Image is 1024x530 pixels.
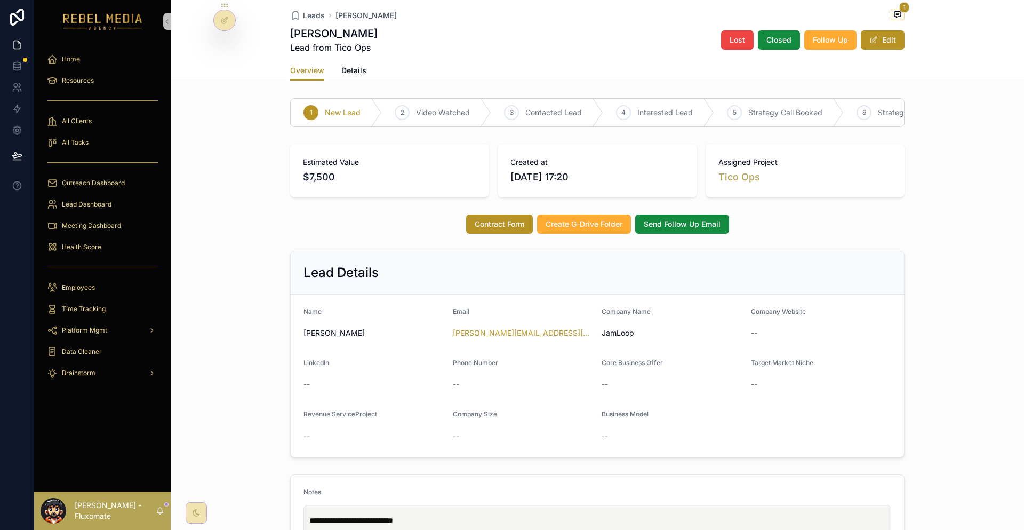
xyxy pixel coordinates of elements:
div: scrollable content [34,43,171,395]
span: Meeting Dashboard [62,222,121,230]
span: Name [303,307,322,315]
span: Send Follow Up Email [644,219,721,230]
span: New Lead [325,107,361,118]
span: Create G-Drive Folder [546,219,622,230]
span: -- [453,379,459,390]
span: Core Business Offer [602,359,663,367]
span: Company Name [602,307,651,315]
span: Outreach Dashboard [62,179,125,187]
span: Strategy Follow Up Call Booked [878,107,988,118]
button: Closed [758,30,800,50]
span: [PERSON_NAME] [303,328,444,338]
button: Contract Form [466,215,533,234]
a: Employees [41,278,164,297]
span: Revenue ServiceProject [303,410,377,418]
span: Email [453,307,469,315]
span: $7,500 [303,170,476,185]
span: Leads [303,10,325,21]
a: All Tasks [41,133,164,152]
span: Created at [510,157,684,168]
span: -- [303,430,310,441]
span: Company Website [751,307,806,315]
span: 5 [733,108,737,117]
span: Overview [290,65,324,76]
a: Leads [290,10,325,21]
a: Resources [41,71,164,90]
a: Time Tracking [41,299,164,319]
span: Target Market Niche [751,359,813,367]
span: Assigned Project [718,157,892,168]
span: All Tasks [62,138,89,147]
span: Interested Lead [637,107,693,118]
a: Lead Dashboard [41,195,164,214]
a: Tico Ops [718,170,760,185]
span: Resources [62,76,94,85]
a: Home [41,50,164,69]
span: Details [341,65,366,76]
a: Outreach Dashboard [41,173,164,193]
span: Lead from Tico Ops [290,41,378,54]
span: 6 [862,108,866,117]
button: Follow Up [804,30,857,50]
span: -- [751,328,757,338]
span: Lost [730,35,745,45]
button: 1 [891,9,905,22]
h2: Lead Details [303,264,379,281]
span: Employees [62,283,95,292]
span: Contract Form [475,219,524,230]
span: Contacted Lead [525,107,582,118]
a: All Clients [41,112,164,131]
a: Details [341,61,366,82]
span: 3 [510,108,514,117]
span: Follow Up [813,35,848,45]
span: 1 [899,2,909,13]
a: Health Score [41,238,164,257]
span: Strategy Call Booked [748,107,822,118]
span: Estimated Value [303,157,476,168]
span: Lead Dashboard [62,200,111,209]
span: JamLoop [602,328,742,338]
span: 4 [621,108,626,117]
span: [DATE] 17:20 [510,170,684,185]
span: Phone Number [453,359,498,367]
a: [PERSON_NAME] [335,10,397,21]
span: Notes [303,488,321,496]
span: 1 [310,108,313,117]
span: Closed [766,35,791,45]
span: -- [303,379,310,390]
a: Meeting Dashboard [41,216,164,235]
span: Time Tracking [62,305,106,313]
span: -- [602,430,608,441]
span: -- [453,430,459,441]
span: All Clients [62,117,92,125]
span: Health Score [62,243,101,251]
button: Lost [721,30,754,50]
button: Create G-Drive Folder [537,215,631,234]
span: 2 [401,108,404,117]
p: [PERSON_NAME] - Fluxomate [75,500,156,521]
span: LinkedIn [303,359,329,367]
span: Business Model [602,410,649,418]
a: Overview [290,61,324,81]
span: Home [62,55,80,64]
span: Data Cleaner [62,347,102,356]
span: Video Watched [416,107,470,118]
span: -- [751,379,757,390]
a: Platform Mgmt [41,321,164,340]
button: Edit [861,30,905,50]
h1: [PERSON_NAME] [290,26,378,41]
span: Company Size [453,410,497,418]
a: [PERSON_NAME][EMAIL_ADDRESS][DOMAIN_NAME] [453,328,594,338]
span: Platform Mgmt [62,326,107,335]
span: -- [602,379,608,390]
button: Send Follow Up Email [635,215,729,234]
img: App logo [63,13,142,30]
a: Data Cleaner [41,342,164,361]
